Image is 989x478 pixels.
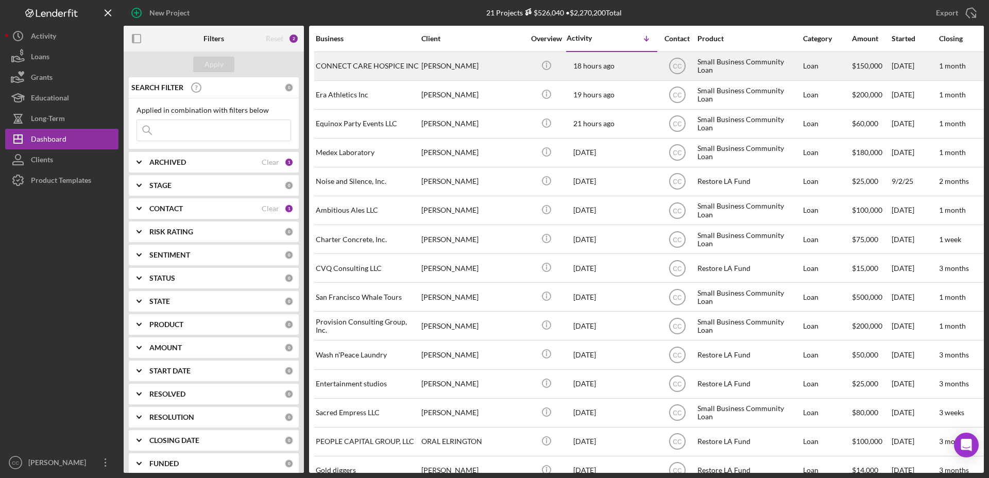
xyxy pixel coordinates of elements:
[892,35,938,43] div: Started
[852,35,891,43] div: Amount
[31,108,65,131] div: Long-Term
[284,320,294,329] div: 0
[421,283,524,311] div: [PERSON_NAME]
[573,408,596,417] time: 2025-09-11 19:21
[284,297,294,306] div: 0
[573,206,596,214] time: 2025-09-30 04:20
[421,53,524,80] div: [PERSON_NAME]
[803,197,851,224] div: Loan
[5,46,118,67] button: Loans
[573,235,596,244] time: 2025-09-29 20:22
[803,254,851,282] div: Loan
[892,283,938,311] div: [DATE]
[673,438,682,446] text: CC
[316,341,419,368] div: Wash n'Peace Laundry
[939,61,966,70] time: 1 month
[673,352,682,359] text: CC
[892,370,938,398] div: [DATE]
[421,428,524,455] div: ORAL ELRINGTON
[803,283,851,311] div: Loan
[421,341,524,368] div: [PERSON_NAME]
[892,254,938,282] div: [DATE]
[203,35,224,43] b: Filters
[673,409,682,417] text: CC
[852,148,882,157] span: $180,000
[892,139,938,166] div: [DATE]
[852,466,878,474] span: $14,000
[573,62,615,70] time: 2025-09-30 22:41
[284,227,294,236] div: 0
[149,367,191,375] b: START DATE
[939,235,961,244] time: 1 week
[673,149,682,157] text: CC
[892,312,938,339] div: [DATE]
[697,254,800,282] div: Restore LA Fund
[5,170,118,191] a: Product Templates
[284,250,294,260] div: 0
[892,168,938,195] div: 9/2/25
[149,436,199,445] b: CLOSING DATE
[892,428,938,455] div: [DATE]
[939,148,966,157] time: 1 month
[697,139,800,166] div: Small Business Community Loan
[673,265,682,272] text: CC
[892,226,938,253] div: [DATE]
[284,459,294,468] div: 0
[697,168,800,195] div: Restore LA Fund
[421,35,524,43] div: Client
[673,178,682,185] text: CC
[939,350,969,359] time: 3 months
[31,67,53,90] div: Grants
[852,235,878,244] span: $75,000
[673,322,682,330] text: CC
[673,63,682,70] text: CC
[149,274,175,282] b: STATUS
[149,158,186,166] b: ARCHIVED
[573,91,615,99] time: 2025-09-30 21:12
[939,437,969,446] time: 3 months
[852,437,882,446] span: $100,000
[316,370,419,398] div: Entertainment studios
[284,83,294,92] div: 0
[939,119,966,128] time: 1 month
[803,312,851,339] div: Loan
[573,293,596,301] time: 2025-09-25 22:44
[5,149,118,170] button: Clients
[852,90,882,99] span: $200,000
[939,206,966,214] time: 1 month
[5,67,118,88] button: Grants
[892,110,938,138] div: [DATE]
[803,139,851,166] div: Loan
[936,3,958,23] div: Export
[697,370,800,398] div: Restore LA Fund
[697,197,800,224] div: Small Business Community Loan
[573,466,596,474] time: 2025-09-07 09:24
[939,293,966,301] time: 1 month
[567,34,612,42] div: Activity
[31,170,91,193] div: Product Templates
[421,110,524,138] div: [PERSON_NAME]
[523,8,564,17] div: $526,040
[421,254,524,282] div: [PERSON_NAME]
[149,297,170,305] b: STATE
[573,437,596,446] time: 2025-09-09 17:24
[316,254,419,282] div: CVQ Consulting LLC
[892,399,938,426] div: [DATE]
[573,322,596,330] time: 2025-09-25 09:21
[31,149,53,173] div: Clients
[697,35,800,43] div: Product
[5,88,118,108] a: Educational
[26,452,93,475] div: [PERSON_NAME]
[852,264,878,272] span: $15,000
[573,264,596,272] time: 2025-09-29 04:30
[316,428,419,455] div: PEOPLE CAPITAL GROUP, LLC
[149,344,182,352] b: AMOUNT
[262,158,279,166] div: Clear
[803,81,851,109] div: Loan
[697,226,800,253] div: Small Business Community Loan
[284,366,294,375] div: 0
[137,106,291,114] div: Applied in combination with filters below
[124,3,200,23] button: New Project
